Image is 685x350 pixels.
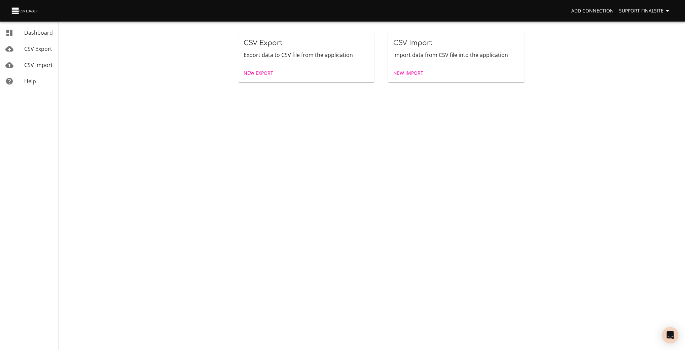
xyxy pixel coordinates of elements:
[11,6,39,15] img: CSV Loader
[619,7,672,15] span: Support Finalsite
[244,51,369,59] p: Export data to CSV file from the application
[244,39,283,47] span: CSV Export
[24,45,52,53] span: CSV Export
[393,51,519,59] p: Import data from CSV file into the application
[244,69,273,77] span: New Export
[662,327,678,343] div: Open Intercom Messenger
[616,5,674,17] button: Support Finalsite
[24,77,36,85] span: Help
[24,29,53,36] span: Dashboard
[569,5,616,17] a: Add Connection
[571,7,614,15] span: Add Connection
[393,39,433,47] span: CSV Import
[393,69,423,77] span: New Import
[241,67,276,79] a: New Export
[391,67,426,79] a: New Import
[24,61,53,69] span: CSV Import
